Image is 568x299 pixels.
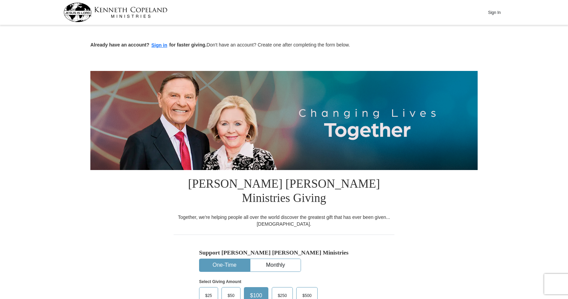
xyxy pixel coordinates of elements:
button: Sign In [484,7,504,18]
strong: Already have an account? for faster giving. [90,42,207,48]
button: One-Time [199,259,250,272]
strong: Select Giving Amount [199,279,241,284]
button: Monthly [250,259,301,272]
h1: [PERSON_NAME] [PERSON_NAME] Ministries Giving [174,170,394,214]
div: Together, we're helping people all over the world discover the greatest gift that has ever been g... [174,214,394,227]
p: Don't have an account? Create one after completing the form below. [90,41,478,49]
img: kcm-header-logo.svg [64,3,167,22]
button: Sign in [149,41,170,49]
h5: Support [PERSON_NAME] [PERSON_NAME] Ministries [199,249,369,256]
